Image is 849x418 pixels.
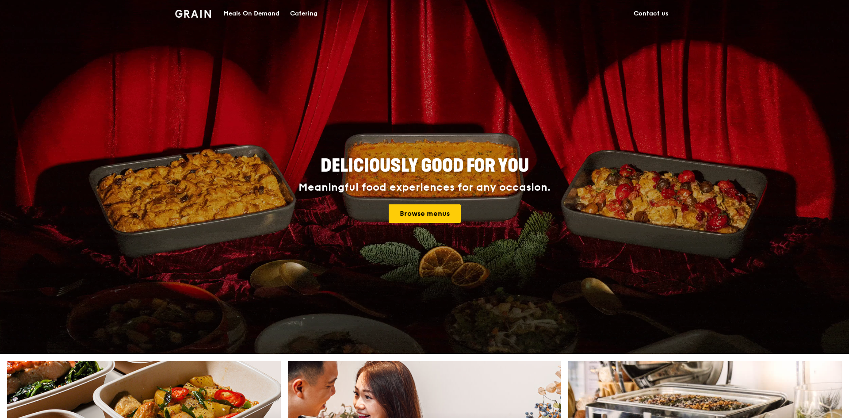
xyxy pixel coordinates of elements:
[290,0,317,27] div: Catering
[628,0,674,27] a: Contact us
[389,204,461,223] a: Browse menus
[321,155,529,176] span: Deliciously good for you
[285,0,323,27] a: Catering
[175,10,211,18] img: Grain
[223,0,279,27] div: Meals On Demand
[265,181,584,194] div: Meaningful food experiences for any occasion.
